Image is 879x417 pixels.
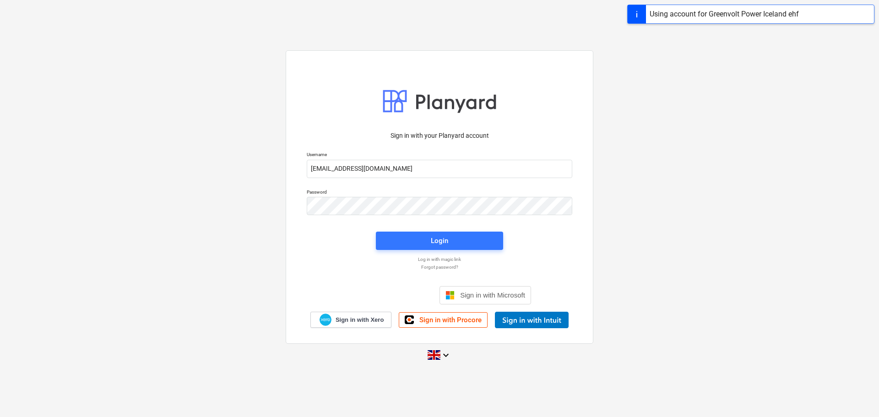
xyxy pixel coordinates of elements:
[307,131,572,141] p: Sign in with your Planyard account
[445,291,455,300] img: Microsoft logo
[399,312,488,328] a: Sign in with Procore
[307,189,572,197] p: Password
[376,232,503,250] button: Login
[307,152,572,159] p: Username
[343,285,437,305] iframe: Sign in with Google Button
[320,314,331,326] img: Xero logo
[419,316,482,324] span: Sign in with Procore
[650,9,799,20] div: Using account for Greenvolt Power Iceland ehf
[310,312,392,328] a: Sign in with Xero
[431,235,448,247] div: Login
[336,316,384,324] span: Sign in with Xero
[302,256,577,262] a: Log in with magic link
[460,291,525,299] span: Sign in with Microsoft
[307,160,572,178] input: Username
[302,264,577,270] a: Forgot password?
[440,350,451,361] i: keyboard_arrow_down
